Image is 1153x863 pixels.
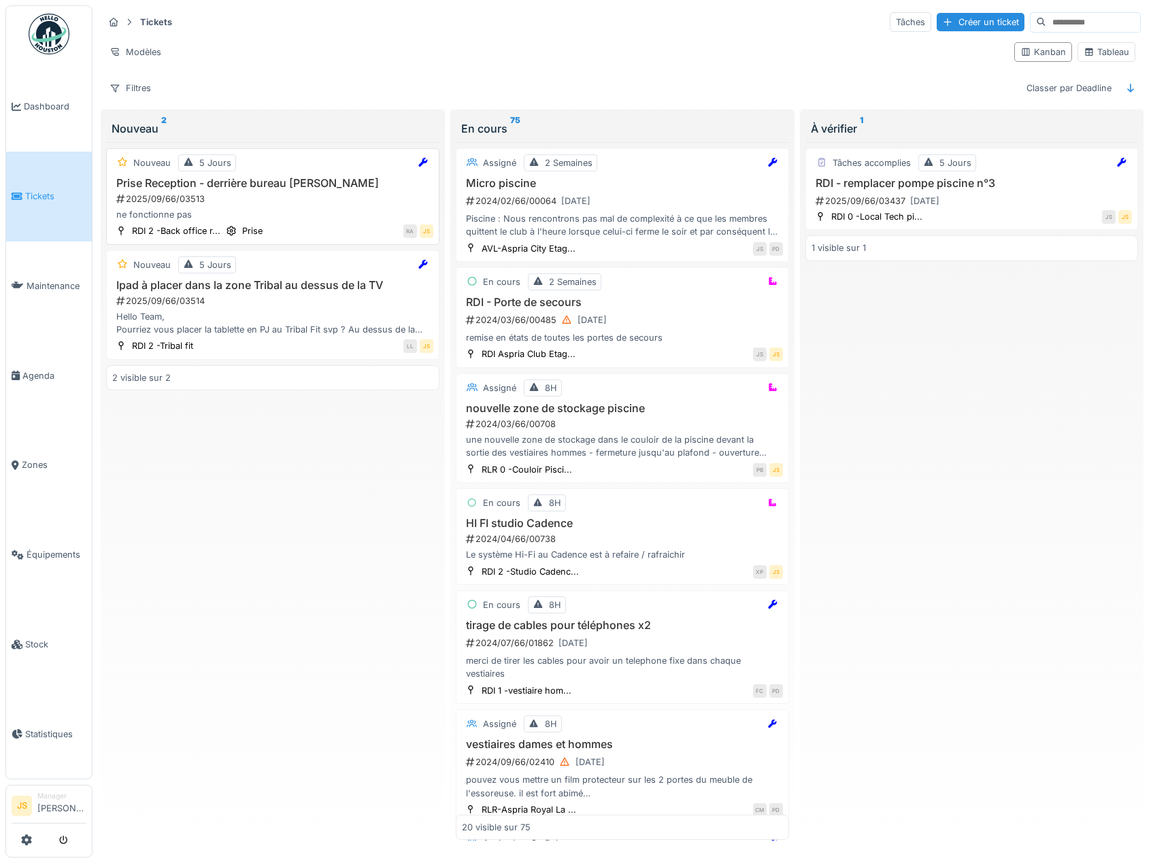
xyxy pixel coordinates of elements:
[242,224,263,237] div: Prise
[462,654,783,680] div: merci de tirer les cables pour avoir un telephone fixe dans chaque vestiaires
[6,62,92,152] a: Dashboard
[483,275,520,288] div: En cours
[403,339,417,353] div: LL
[753,348,767,361] div: JS
[115,192,433,205] div: 2025/09/66/03513
[753,684,767,698] div: FC
[831,210,922,223] div: RDI 0 -Local Tech pi...
[545,717,557,730] div: 8H
[462,619,783,632] h3: tirage de cables pour téléphones x2
[25,638,86,651] span: Stock
[461,120,784,137] div: En cours
[482,242,575,255] div: AVL-Aspria City Etag...
[482,684,571,697] div: RDI 1 -vestiaire hom...
[483,598,520,611] div: En cours
[37,791,86,801] div: Manager
[462,517,783,530] h3: HI FI studio Cadence
[462,773,783,799] div: pouvez vous mettre un film protecteur sur les 2 portes du meuble de l'essoreuse. il est fort abim...
[12,791,86,824] a: JS Manager[PERSON_NAME]
[132,339,193,352] div: RDI 2 -Tribal fit
[462,821,531,834] div: 20 visible sur 75
[462,331,783,344] div: remise en états de toutes les portes de secours
[115,294,433,307] div: 2025/09/66/03514
[769,803,783,817] div: PD
[27,548,86,561] span: Équipements
[812,241,866,254] div: 1 visible sur 1
[6,600,92,690] a: Stock
[6,241,92,331] a: Maintenance
[112,279,433,292] h3: Ipad à placer dans la zone Tribal au dessus de la TV
[6,510,92,600] a: Équipements
[462,402,783,415] h3: nouvelle zone de stockage piscine
[103,42,167,62] div: Modèles
[769,242,783,256] div: PD
[483,382,516,394] div: Assigné
[465,192,783,209] div: 2024/02/66/00064
[6,331,92,420] a: Agenda
[910,194,939,207] div: [DATE]
[860,120,863,137] sup: 1
[549,275,597,288] div: 2 Semaines
[462,177,783,190] h3: Micro piscine
[753,565,767,579] div: XP
[578,314,607,326] div: [DATE]
[161,120,167,137] sup: 2
[27,280,86,292] span: Maintenance
[753,803,767,817] div: CM
[833,156,911,169] div: Tâches accomplies
[462,212,783,238] div: Piscine : Nous rencontrons pas mal de complexité à ce que les membres quittent le club à l'heure ...
[112,371,171,384] div: 2 visible sur 2
[465,754,783,771] div: 2024/09/66/02410
[37,791,86,820] li: [PERSON_NAME]
[769,348,783,361] div: JS
[6,689,92,779] a: Statistiques
[199,258,231,271] div: 5 Jours
[465,418,783,430] div: 2024/03/66/00708
[510,120,520,137] sup: 75
[133,258,171,271] div: Nouveau
[769,463,783,477] div: JS
[769,684,783,698] div: PD
[483,717,516,730] div: Assigné
[483,156,516,169] div: Assigné
[462,548,783,561] div: Le système Hi-Fi au Cadence est à refaire / rafraichir
[549,598,561,611] div: 8H
[753,242,767,256] div: JS
[112,120,434,137] div: Nouveau
[462,296,783,309] h3: RDI - Porte de secours
[812,177,1133,190] h3: RDI - remplacer pompe piscine n°3
[811,120,1133,137] div: À vérifier
[133,156,171,169] div: Nouveau
[112,208,433,221] div: ne fonctionne pas
[482,348,575,360] div: RDI Aspria Club Etag...
[1020,46,1066,58] div: Kanban
[22,369,86,382] span: Agenda
[561,194,590,207] div: [DATE]
[890,12,931,32] div: Tâches
[1084,46,1129,58] div: Tableau
[25,190,86,203] span: Tickets
[482,565,579,578] div: RDI 2 -Studio Cadenc...
[462,433,783,459] div: une nouvelle zone de stockage dans le couloir de la piscine devant la sortie des vestiaires homme...
[483,496,520,509] div: En cours
[465,311,783,328] div: 2024/03/66/00485
[103,78,157,98] div: Filtres
[420,339,433,353] div: JS
[403,224,417,238] div: RA
[199,156,231,169] div: 5 Jours
[1020,78,1118,98] div: Classer par Deadline
[462,738,783,751] h3: vestiaires dames et hommes
[465,532,783,545] div: 2024/04/66/00738
[135,16,178,29] strong: Tickets
[482,463,572,476] div: RLR 0 -Couloir Pisci...
[132,224,220,237] div: RDI 2 -Back office r...
[112,310,433,336] div: Hello Team, Pourriez vous placer la tablette en PJ au Tribal Fit svp ? Au dessus de la TV à la pl...
[753,463,767,477] div: PB
[25,728,86,741] span: Statistiques
[1102,210,1116,224] div: JS
[769,565,783,579] div: JS
[112,177,433,190] h3: Prise Reception - derrière bureau [PERSON_NAME]
[12,796,32,816] li: JS
[22,458,86,471] span: Zones
[6,420,92,510] a: Zones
